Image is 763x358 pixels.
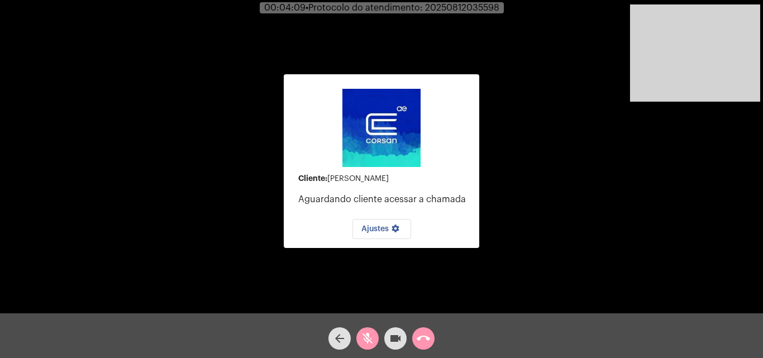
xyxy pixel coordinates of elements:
img: d4669ae0-8c07-2337-4f67-34b0df7f5ae4.jpeg [342,89,421,167]
span: • [306,3,308,12]
span: 00:04:09 [264,3,306,12]
mat-icon: mic_off [361,332,374,345]
button: Ajustes [352,219,411,239]
strong: Cliente: [298,174,327,182]
mat-icon: arrow_back [333,332,346,345]
span: Protocolo do atendimento: 20250812035598 [306,3,499,12]
span: Ajustes [361,225,402,233]
mat-icon: settings [389,224,402,237]
div: [PERSON_NAME] [298,174,470,183]
p: Aguardando cliente acessar a chamada [298,194,470,204]
mat-icon: call_end [417,332,430,345]
mat-icon: videocam [389,332,402,345]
